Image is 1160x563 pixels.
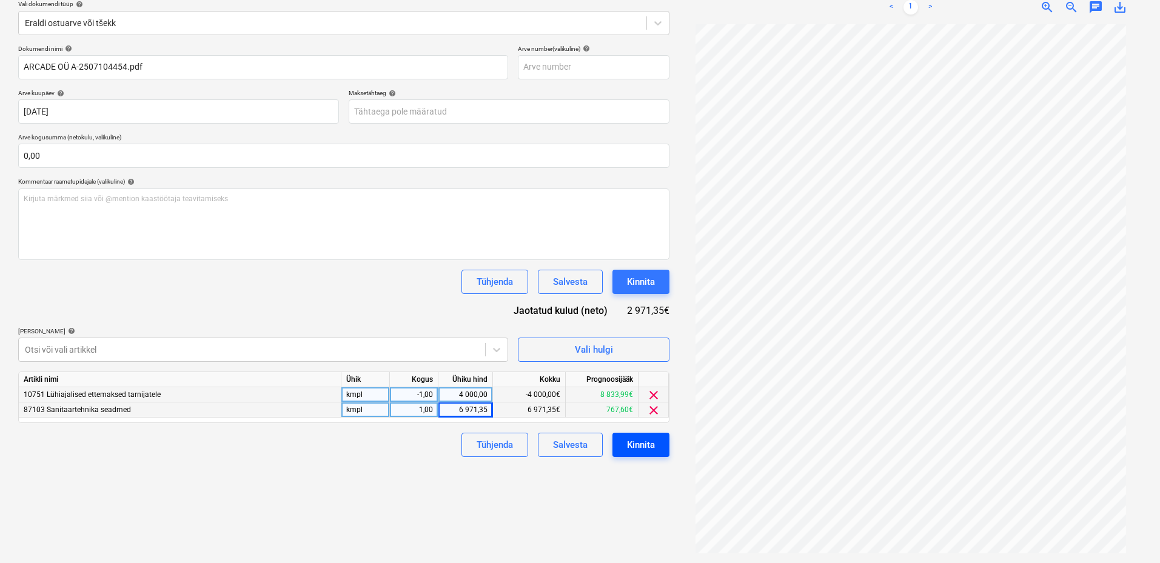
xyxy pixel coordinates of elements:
div: Kinnita [627,274,655,290]
div: Salvesta [553,274,588,290]
div: Arve kuupäev [18,89,339,97]
div: 6 971,35 [443,402,488,418]
div: kmpl [341,402,390,418]
div: Kokku [493,372,566,387]
span: clear [646,388,661,402]
div: 8 833,99€ [566,387,639,402]
div: -4 000,00€ [493,387,566,402]
div: Kommentaar raamatupidajale (valikuline) [18,178,669,185]
input: Arve number [518,55,669,79]
div: Vali hulgi [575,342,613,358]
span: help [73,1,83,8]
button: Salvesta [538,270,603,294]
input: Tähtaega pole määratud [349,99,669,124]
p: Arve kogusumma (netokulu, valikuline) [18,133,669,144]
input: Arve kuupäeva pole määratud. [18,99,339,124]
div: -1,00 [395,387,433,402]
div: 4 000,00 [443,387,488,402]
span: help [55,90,64,97]
div: Dokumendi nimi [18,45,508,53]
span: 10751 Lühiajalised ettemaksed tarnijatele [24,390,161,399]
span: clear [646,403,661,418]
div: Tühjenda [477,274,513,290]
span: help [125,178,135,185]
button: Tühjenda [461,433,528,457]
iframe: Chat Widget [1099,505,1160,563]
div: kmpl [341,387,390,402]
div: Salvesta [553,437,588,453]
div: Arve number (valikuline) [518,45,669,53]
div: Artikli nimi [19,372,341,387]
input: Dokumendi nimi [18,55,508,79]
span: help [580,45,590,52]
div: Ühiku hind [438,372,493,387]
button: Kinnita [612,433,669,457]
button: Salvesta [538,433,603,457]
div: [PERSON_NAME] [18,327,508,335]
div: Kinnita [627,437,655,453]
div: 767,60€ [566,402,639,418]
div: 1,00 [395,402,433,418]
div: Kogus [390,372,438,387]
div: Ühik [341,372,390,387]
button: Vali hulgi [518,338,669,362]
span: help [65,327,75,335]
div: Prognoosijääk [566,372,639,387]
input: Arve kogusumma (netokulu, valikuline) [18,144,669,168]
span: help [62,45,72,52]
div: 6 971,35€ [493,402,566,418]
div: Tühjenda [477,437,513,453]
div: Jaotatud kulud (neto) [504,304,627,318]
span: 87103 Sanitaartehnika seadmed [24,405,131,414]
div: Maksetähtaeg [349,89,669,97]
button: Tühjenda [461,270,528,294]
span: help [386,90,396,97]
button: Kinnita [612,270,669,294]
div: 2 971,35€ [627,304,669,318]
